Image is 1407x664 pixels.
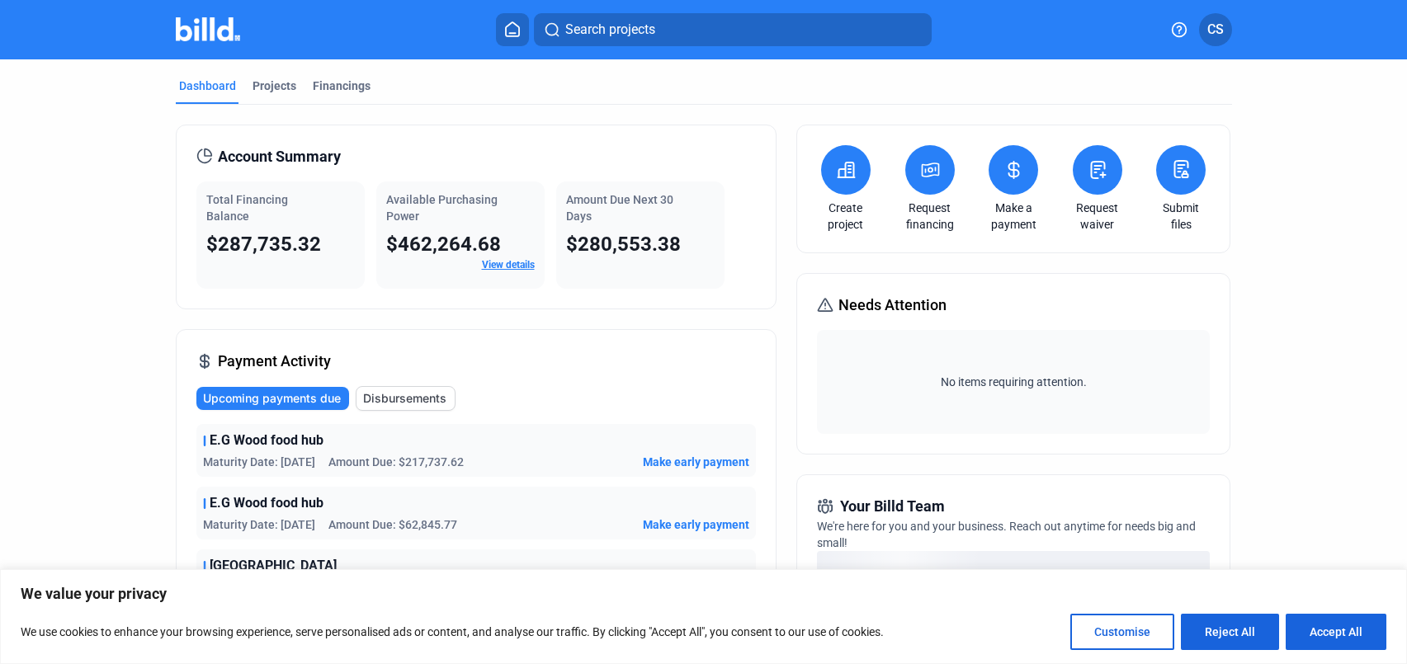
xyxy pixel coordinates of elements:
a: Request financing [901,200,959,233]
a: Request waiver [1069,200,1126,233]
div: Dashboard [179,78,236,94]
a: Submit files [1152,200,1210,233]
span: Total Financing Balance [206,193,288,223]
span: Maturity Date: [DATE] [203,454,315,470]
a: Create project [817,200,875,233]
button: Make early payment [643,454,749,470]
span: Available Purchasing Power [386,193,498,223]
span: $287,735.32 [206,233,321,256]
button: Customise [1070,614,1174,650]
button: Make early payment [643,516,749,533]
span: We're here for you and your business. Reach out anytime for needs big and small! [817,520,1196,549]
span: Maturity Date: [DATE] [203,516,315,533]
span: $462,264.68 [386,233,501,256]
span: Your Billd Team [840,495,945,518]
span: Payment Activity [218,350,331,373]
span: Disbursements [363,390,446,407]
span: [GEOGRAPHIC_DATA] [210,556,337,576]
span: Amount Due: $62,845.77 [328,516,457,533]
button: CS [1199,13,1232,46]
button: Disbursements [356,386,456,411]
span: E.G Wood food hub [210,493,323,513]
span: E.G Wood food hub [210,431,323,450]
span: Amount Due Next 30 Days [566,193,673,223]
p: We use cookies to enhance your browsing experience, serve personalised ads or content, and analys... [21,622,884,642]
span: Amount Due: $217,737.62 [328,454,464,470]
span: Account Summary [218,145,341,168]
span: CS [1207,20,1224,40]
span: Upcoming payments due [203,390,341,407]
button: Accept All [1286,614,1386,650]
a: View details [482,259,535,271]
span: $280,553.38 [566,233,681,256]
div: Financings [313,78,371,94]
button: Upcoming payments due [196,387,349,410]
a: Make a payment [984,200,1042,233]
div: Projects [253,78,296,94]
button: Reject All [1181,614,1279,650]
img: Billd Company Logo [176,17,241,41]
button: Search projects [534,13,932,46]
span: Needs Attention [838,294,947,317]
p: We value your privacy [21,584,1386,604]
span: No items requiring attention. [824,374,1203,390]
span: Search projects [565,20,655,40]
